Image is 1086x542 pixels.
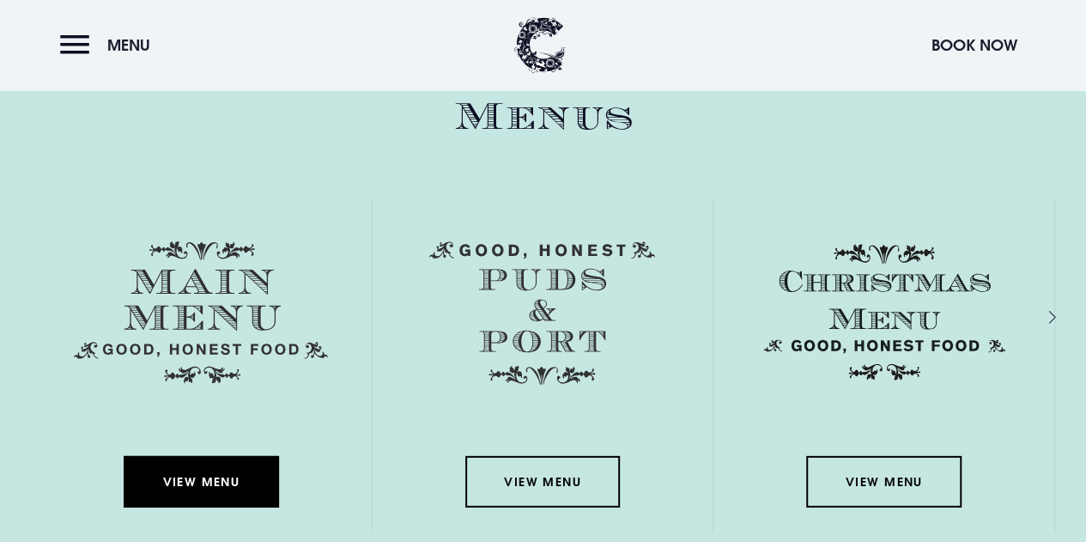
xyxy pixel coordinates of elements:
a: View Menu [465,456,620,508]
img: Clandeboye Lodge [514,17,566,73]
button: Menu [60,27,159,64]
button: Book Now [923,27,1026,64]
span: Menu [107,35,150,55]
h2: Menus [31,94,1055,140]
img: Menu main menu [74,241,328,384]
img: Christmas Menu SVG [757,241,1011,384]
img: Menu puds and port [429,241,655,386]
a: View Menu [806,456,961,508]
a: View Menu [124,456,278,508]
div: Next slide [1026,304,1042,329]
